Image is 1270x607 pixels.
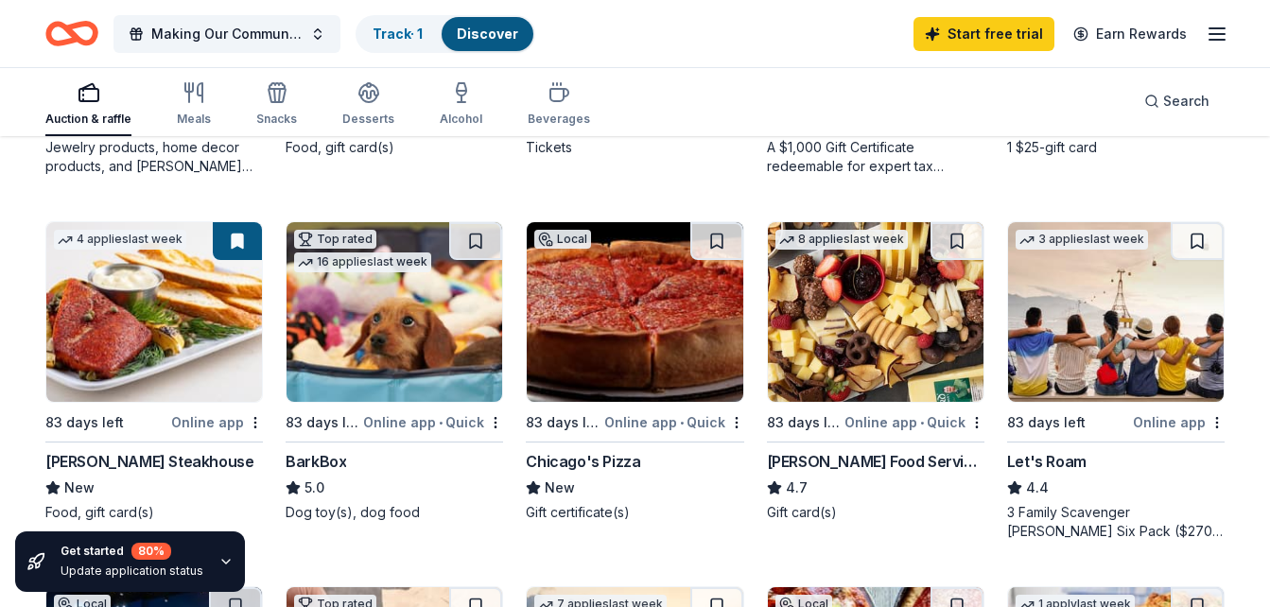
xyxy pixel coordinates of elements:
[256,74,297,136] button: Snacks
[45,11,98,56] a: Home
[526,138,743,157] div: Tickets
[304,477,324,499] span: 5.0
[61,564,203,579] div: Update application status
[342,112,394,127] div: Desserts
[526,221,743,522] a: Image for Chicago's PizzaLocal83 days leftOnline app•QuickChicago's PizzaNewGift certificate(s)
[294,230,376,249] div: Top rated
[45,450,253,473] div: [PERSON_NAME] Steakhouse
[604,410,744,434] div: Online app Quick
[177,74,211,136] button: Meals
[1007,221,1225,541] a: Image for Let's Roam3 applieslast week83 days leftOnline appLet's Roam4.43 Family Scavenger [PERS...
[64,477,95,499] span: New
[373,26,423,42] a: Track· 1
[528,74,590,136] button: Beverages
[545,477,575,499] span: New
[363,410,503,434] div: Online app Quick
[171,410,263,434] div: Online app
[767,411,841,434] div: 83 days left
[1007,138,1225,157] div: 1 $25-gift card
[767,503,984,522] div: Gift card(s)
[844,410,984,434] div: Online app Quick
[440,74,482,136] button: Alcohol
[1007,450,1087,473] div: Let's Roam
[1026,477,1049,499] span: 4.4
[534,230,591,249] div: Local
[45,112,131,127] div: Auction & raffle
[526,411,600,434] div: 83 days left
[440,112,482,127] div: Alcohol
[294,252,431,272] div: 16 applies last week
[526,503,743,522] div: Gift certificate(s)
[286,221,503,522] a: Image for BarkBoxTop rated16 applieslast week83 days leftOnline app•QuickBarkBox5.0Dog toy(s), do...
[786,477,808,499] span: 4.7
[45,503,263,522] div: Food, gift card(s)
[46,222,262,402] img: Image for Perry's Steakhouse
[439,415,443,430] span: •
[45,221,263,522] a: Image for Perry's Steakhouse4 applieslast week83 days leftOnline app[PERSON_NAME] SteakhouseNewFo...
[527,222,742,402] img: Image for Chicago's Pizza
[767,221,984,522] a: Image for Gordon Food Service Store8 applieslast week83 days leftOnline app•Quick[PERSON_NAME] Fo...
[1007,503,1225,541] div: 3 Family Scavenger [PERSON_NAME] Six Pack ($270 Value), 2 Date Night Scavenger [PERSON_NAME] Two ...
[45,74,131,136] button: Auction & raffle
[1133,410,1225,434] div: Online app
[356,15,535,53] button: Track· 1Discover
[286,450,346,473] div: BarkBox
[287,222,502,402] img: Image for BarkBox
[256,112,297,127] div: Snacks
[45,411,124,434] div: 83 days left
[457,26,518,42] a: Discover
[767,138,984,176] div: A $1,000 Gift Certificate redeemable for expert tax preparation or tax resolution services—recipi...
[177,112,211,127] div: Meals
[526,450,640,473] div: Chicago's Pizza
[1163,90,1209,113] span: Search
[286,411,359,434] div: 83 days left
[1129,82,1225,120] button: Search
[768,222,983,402] img: Image for Gordon Food Service Store
[1016,230,1148,250] div: 3 applies last week
[913,17,1054,51] a: Start free trial
[131,543,171,560] div: 80 %
[54,230,186,250] div: 4 applies last week
[286,138,503,157] div: Food, gift card(s)
[1007,411,1086,434] div: 83 days left
[920,415,924,430] span: •
[1008,222,1224,402] img: Image for Let's Roam
[767,450,984,473] div: [PERSON_NAME] Food Service Store
[528,112,590,127] div: Beverages
[775,230,908,250] div: 8 applies last week
[680,415,684,430] span: •
[61,543,203,560] div: Get started
[113,15,340,53] button: Making Our Community a Better Place
[342,74,394,136] button: Desserts
[45,138,263,176] div: Jewelry products, home decor products, and [PERSON_NAME] Gives Back event in-store or online (or ...
[286,503,503,522] div: Dog toy(s), dog food
[151,23,303,45] span: Making Our Community a Better Place
[1062,17,1198,51] a: Earn Rewards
